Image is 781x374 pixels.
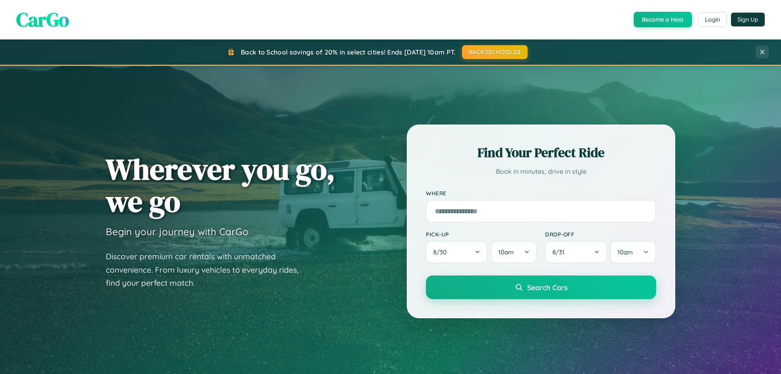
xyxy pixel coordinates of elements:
span: Search Cars [527,283,567,292]
label: Drop-off [545,231,656,238]
p: Book in minutes, drive in style [426,166,656,177]
button: Search Cars [426,276,656,299]
button: BACK2SCHOOL20 [462,45,528,59]
h1: Wherever you go, we go [106,153,335,217]
span: 10am [498,248,514,256]
h3: Begin your journey with CarGo [106,225,249,238]
button: Become a Host [634,12,692,27]
h2: Find Your Perfect Ride [426,144,656,162]
button: Sign Up [731,13,765,26]
label: Pick-up [426,231,537,238]
button: 8/30 [426,241,488,263]
span: 8 / 31 [552,248,569,256]
button: 10am [491,241,537,263]
p: Discover premium car rentals with unmatched convenience. From luxury vehicles to everyday rides, ... [106,250,309,290]
label: Where [426,190,656,197]
span: 10am [617,248,633,256]
button: Login [698,12,727,27]
span: Back to School savings of 20% in select cities! Ends [DATE] 10am PT. [241,48,456,56]
span: 8 / 30 [433,248,451,256]
span: CarGo [16,6,69,33]
button: 10am [610,241,656,263]
button: 8/31 [545,241,607,263]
